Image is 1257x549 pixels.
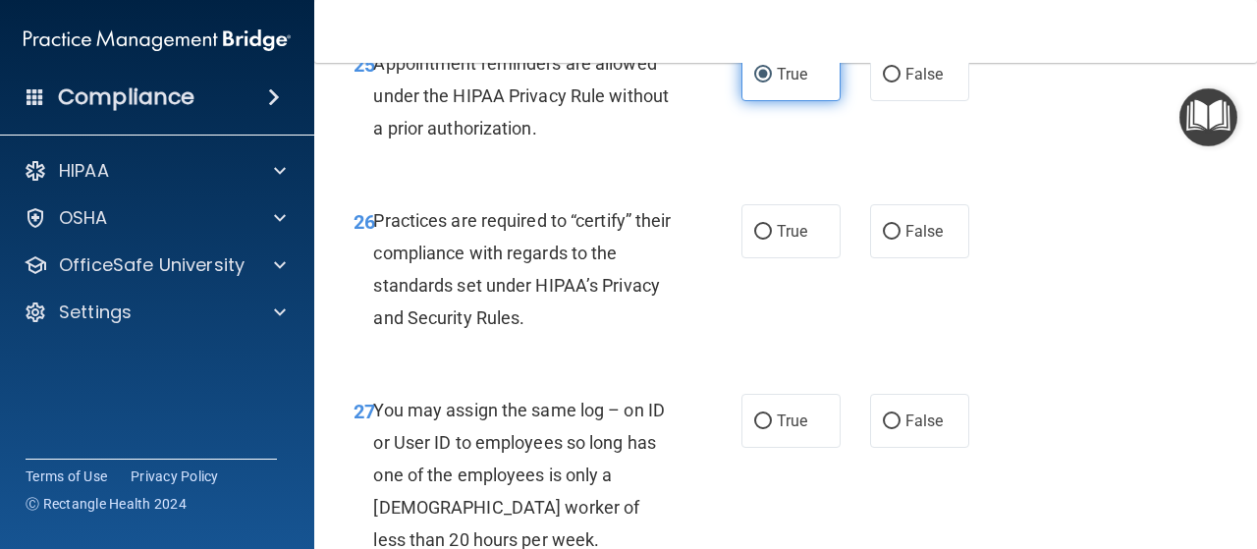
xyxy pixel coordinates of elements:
p: OSHA [59,206,108,230]
input: False [883,414,901,429]
a: HIPAA [24,159,286,183]
span: True [777,412,807,430]
p: OfficeSafe University [59,253,245,277]
span: Appointment reminders are allowed under the HIPAA Privacy Rule without a prior authorization. [373,53,669,138]
input: True [754,68,772,82]
span: 27 [354,400,375,423]
a: Settings [24,301,286,324]
img: PMB logo [24,21,291,60]
span: Ⓒ Rectangle Health 2024 [26,494,187,514]
input: False [883,225,901,240]
input: True [754,414,772,429]
a: OfficeSafe University [24,253,286,277]
input: True [754,225,772,240]
span: True [777,65,807,83]
span: Practices are required to “certify” their compliance with regards to the standards set under HIPA... [373,210,671,329]
span: True [777,222,807,241]
span: False [905,65,944,83]
h4: Compliance [58,83,194,111]
input: False [883,68,901,82]
span: False [905,222,944,241]
button: Open Resource Center [1179,88,1237,146]
a: OSHA [24,206,286,230]
iframe: Drift Widget Chat Controller [1159,413,1233,488]
p: HIPAA [59,159,109,183]
p: Settings [59,301,132,324]
a: Privacy Policy [131,467,219,486]
span: False [905,412,944,430]
a: Terms of Use [26,467,107,486]
span: 26 [354,210,375,234]
span: 25 [354,53,375,77]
